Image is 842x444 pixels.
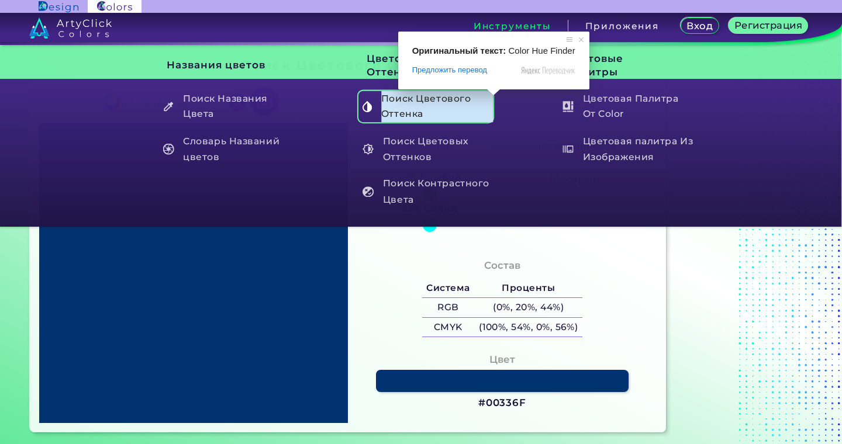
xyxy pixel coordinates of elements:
ya-tr-span: Названия цветов [167,59,265,73]
a: Словарь Названий цветов [156,133,295,166]
img: icon_col_pal_col_white.svg [563,101,574,112]
ya-tr-span: Словарь Названий цветов [183,134,294,165]
img: icon_color_hue_white.svg [363,101,372,112]
ya-tr-span: Цветовая палитра Из Изображения [583,134,693,165]
img: icon_color_name_finder_white.svg [163,101,174,112]
img: Логотип ArtyClick Design [39,1,78,12]
ya-tr-span: Поиск Названия Цвета [183,91,294,122]
a: Поиск Цветового Оттенка [356,90,495,123]
img: icon_color_names_dictionary_white.svg [163,144,174,155]
img: icon_palette_from_image_white.svg [563,144,574,155]
ya-tr-span: Регистрация [737,20,799,30]
ya-tr-span: Цветовые Палитры [566,52,675,80]
ya-tr-span: Инструменты [474,20,551,32]
h5: (0%, 20%, 44%) [474,298,582,317]
ya-tr-span: Цветовые Оттенки [367,52,476,80]
img: icon_color_shades_white.svg [363,144,374,155]
ya-tr-span: Поиск Цветового Оттенка [381,91,494,122]
img: logo_artyclick_colors_white.svg [29,18,112,39]
ya-tr-span: RGB [437,301,458,313]
h5: (100%, 54%, 0%, 56%) [474,318,582,337]
a: Поиск Названия Цвета [156,90,295,123]
ya-tr-span: #00336F [478,397,526,408]
span: Предложить перевод [412,65,487,75]
a: Поиск Контрастного Цвета [356,175,495,208]
ya-tr-span: Поиск Цветовых Оттенков [383,134,494,165]
ya-tr-span: Приложения [585,20,659,32]
ya-tr-span: CMYK [434,321,463,332]
a: Вход [682,19,717,33]
a: Поиск Цветовых Оттенков [356,133,495,166]
img: icon_color_contrast_white.svg [363,186,374,197]
span: Оригинальный текст: [412,46,506,56]
a: Регистрация [733,19,804,33]
ya-tr-span: Проценты [502,282,555,293]
a: Цветовая палитра Из Изображения [556,133,695,166]
ya-tr-span: Поиск Контрастного Цвета [383,176,494,207]
ya-tr-span: Цвет [489,353,515,365]
ya-tr-span: Состав [484,259,520,271]
span: Color Hue Finder [508,46,575,56]
ya-tr-span: Вход [688,20,712,31]
ya-tr-span: Цветовая Палитра От Color [583,91,693,122]
a: Цветовая Палитра От Color [556,90,695,123]
ya-tr-span: Система [426,282,470,293]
